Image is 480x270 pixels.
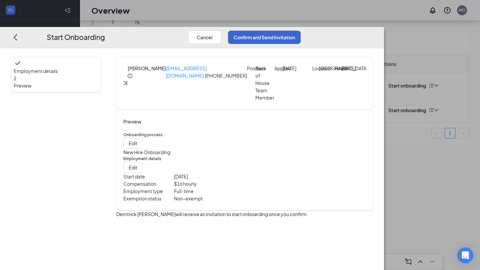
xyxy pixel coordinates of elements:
span: New Hire Onboarding [123,149,170,155]
span: Preview [14,82,98,89]
svg: Checkmark [14,59,22,67]
p: Position [247,65,255,72]
span: info-circle [128,74,132,78]
p: Exemption status [123,195,174,202]
p: $ 16 hourly [174,180,245,187]
button: Edit [123,138,143,148]
h4: Preview [123,118,366,125]
p: Back of House Team Member [255,65,272,101]
p: [GEOGRAPHIC_DATA] [319,65,333,72]
span: 2 [14,75,16,81]
p: Demtrick [PERSON_NAME] will receive an invitation to start onboarding once you confirm. [116,210,373,218]
p: Full-time [174,187,245,195]
span: Employment details [14,67,98,75]
button: Edit [123,162,143,173]
h5: Onboarding process [123,132,366,138]
p: [DATE] [174,173,245,180]
h4: [PERSON_NAME] [128,65,166,72]
p: Applied [274,65,282,72]
span: Edit [129,139,137,147]
button: Cancel [188,31,221,44]
p: Employment type [123,187,174,195]
div: Open Intercom Messenger [457,247,473,263]
p: [DATE] [342,65,355,72]
div: DB [122,79,129,87]
p: Location [312,65,319,72]
p: · [PHONE_NUMBER] [166,65,247,95]
p: Hired [335,65,341,72]
h3: Start Onboarding [47,32,105,43]
a: [EMAIL_ADDRESS][DOMAIN_NAME] [166,65,207,79]
p: Compensation [123,180,174,187]
span: Edit [129,164,137,171]
p: Non-exempt [174,195,245,202]
button: Confirm and Send Invitation [228,31,301,44]
p: [DATE] [282,65,299,72]
p: Start date [123,173,174,180]
h5: Employment details [123,156,366,162]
